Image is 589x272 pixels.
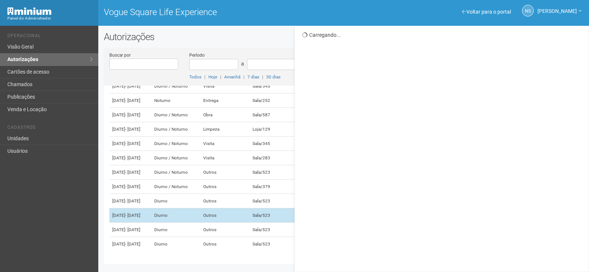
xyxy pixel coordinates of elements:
[204,74,205,80] span: |
[109,122,151,137] td: [DATE]
[266,74,281,80] a: 30 dias
[109,52,131,59] label: Buscar por
[7,125,93,133] li: Cadastros
[109,165,151,180] td: [DATE]
[151,208,200,223] td: Diurno
[125,213,140,218] span: - [DATE]
[125,98,140,103] span: - [DATE]
[125,127,140,132] span: - [DATE]
[250,151,311,165] td: Sala/283
[537,1,577,14] span: Nicolle Silva
[250,223,311,237] td: Sala/523
[250,79,311,93] td: Sala/345
[151,180,200,194] td: Diurno / Noturno
[250,93,311,108] td: Sala/252
[189,52,205,59] label: Período
[7,15,93,22] div: Painel do Administrador
[125,155,140,160] span: - [DATE]
[109,237,151,251] td: [DATE]
[151,237,200,251] td: Diurno
[151,79,200,93] td: Diurno / Noturno
[200,137,250,151] td: Visita
[151,223,200,237] td: Diurno
[109,151,151,165] td: [DATE]
[151,93,200,108] td: Noturno
[243,74,244,80] span: |
[125,141,140,146] span: - [DATE]
[250,237,311,251] td: Sala/523
[109,194,151,208] td: [DATE]
[125,227,140,232] span: - [DATE]
[200,165,250,180] td: Outros
[125,84,140,89] span: - [DATE]
[109,93,151,108] td: [DATE]
[250,108,311,122] td: Sala/587
[151,122,200,137] td: Diurno / Noturno
[537,9,582,15] a: [PERSON_NAME]
[151,194,200,208] td: Diurno
[462,9,511,15] a: Voltar para o portal
[125,170,140,175] span: - [DATE]
[250,137,311,151] td: Sala/345
[189,74,201,80] a: Todos
[7,7,52,15] img: Minium
[200,208,250,223] td: Outros
[241,61,244,67] span: a
[109,79,151,93] td: [DATE]
[104,7,338,17] h1: Vogue Square Life Experience
[109,223,151,237] td: [DATE]
[250,194,311,208] td: Sala/523
[109,180,151,194] td: [DATE]
[125,112,140,117] span: - [DATE]
[151,165,200,180] td: Diurno / Noturno
[125,241,140,247] span: - [DATE]
[200,108,250,122] td: Obra
[125,198,140,204] span: - [DATE]
[522,5,534,17] a: NS
[208,74,217,80] a: Hoje
[200,194,250,208] td: Outros
[104,31,583,42] h2: Autorizações
[200,223,250,237] td: Outros
[200,79,250,93] td: Visita
[109,108,151,122] td: [DATE]
[224,74,240,80] a: Amanhã
[250,122,311,137] td: Loja/129
[200,122,250,137] td: Limpeza
[220,74,221,80] span: |
[200,180,250,194] td: Outros
[151,151,200,165] td: Diurno / Noturno
[250,165,311,180] td: Sala/523
[151,108,200,122] td: Diurno / Noturno
[109,137,151,151] td: [DATE]
[151,137,200,151] td: Diurno / Noturno
[125,184,140,189] span: - [DATE]
[247,74,259,80] a: 7 dias
[200,151,250,165] td: Visita
[200,237,250,251] td: Outros
[250,180,311,194] td: Sala/379
[302,32,583,38] div: Carregando...
[262,74,263,80] span: |
[109,208,151,223] td: [DATE]
[200,93,250,108] td: Entrega
[250,208,311,223] td: Sala/523
[7,33,93,41] li: Operacional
